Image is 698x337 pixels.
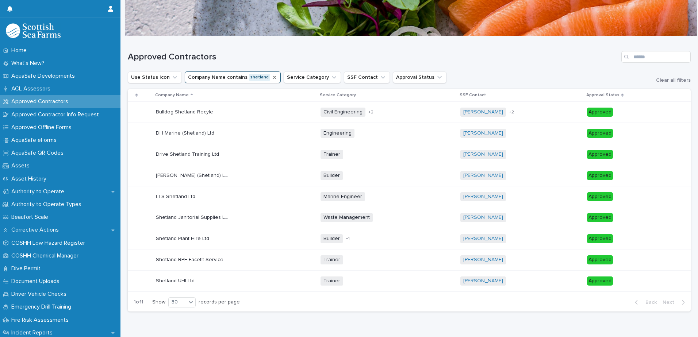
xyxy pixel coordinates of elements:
a: [PERSON_NAME] [463,236,503,242]
p: Approved Contractor Info Request [8,111,105,118]
span: Marine Engineer [321,192,365,201]
button: Service Category [284,71,341,83]
a: [PERSON_NAME] [463,173,503,179]
p: Company Name [155,91,189,99]
p: records per page [199,299,240,305]
tr: Shetland RPE Facefit Services LtdShetland RPE Facefit Services Ltd Trainer[PERSON_NAME] Approved [128,249,691,270]
div: Approved [587,129,613,138]
div: Approved [587,150,613,159]
div: Approved [587,276,613,286]
p: Dive Permit [8,265,46,272]
p: Emergency Drill Training [8,303,77,310]
tr: Shetland UHI LtdShetland UHI Ltd Trainer[PERSON_NAME] Approved [128,270,691,291]
h1: Approved Contractors [128,52,618,62]
a: [PERSON_NAME] [463,194,503,200]
p: Shetland UHI Ltd [156,276,196,284]
p: Shetland Plant Hire Ltd [156,234,211,242]
button: Use Status Icon [128,71,182,83]
span: Back [641,300,657,305]
p: Incident Reports [8,329,58,336]
p: Asset History [8,175,52,182]
tr: Shetland Janitorial Supplies LtdShetland Janitorial Supplies Ltd Waste Management[PERSON_NAME] Ap... [128,207,691,228]
button: Clear all filters [650,78,691,83]
span: Waste Management [321,213,373,222]
p: Drive Shetland Training Ltd [156,150,220,158]
p: Shetland Janitorial Supplies Ltd [156,213,230,221]
span: Builder [321,234,343,243]
p: SSF Contact [460,91,486,99]
p: Bulldog Shetland Recyle [156,108,215,115]
tr: [PERSON_NAME] (Shetland) Ltd[PERSON_NAME] (Shetland) Ltd Builder[PERSON_NAME] Approved [128,165,691,186]
div: 30 [169,298,186,306]
tr: DH Marine (Shetland) LtdDH Marine (Shetland) Ltd Engineering[PERSON_NAME] Approved [128,123,691,144]
input: Search [621,51,691,63]
p: Service Category [320,91,356,99]
p: Driver Vehicle Checks [8,291,72,298]
span: + 2 [368,110,373,115]
button: Company Name [185,71,281,83]
span: Trainer [321,150,343,159]
p: 1 of 1 [128,293,149,311]
p: ACL Assessors [8,85,56,92]
p: Approved Contractors [8,98,74,105]
p: Document Uploads [8,278,65,285]
div: Approved [587,108,613,117]
span: + 2 [509,110,514,115]
p: Approved Offline Forms [8,124,77,131]
p: Fire Risk Assessments [8,317,74,324]
span: Trainer [321,276,343,286]
p: AquaSafe QR Codes [8,150,69,156]
div: Approved [587,255,613,264]
button: Back [629,299,660,306]
p: Beaufort Scale [8,214,54,221]
p: LTS Shetland Ltd [156,192,197,200]
button: Next [660,299,691,306]
a: [PERSON_NAME] [463,109,503,115]
span: + 1 [346,236,350,241]
p: Approval Status [586,91,620,99]
p: Assets [8,162,35,169]
p: Shetland RPE Facefit Services Ltd [156,255,230,263]
p: DH Marine (Shetland) Ltd [156,129,216,136]
div: Approved [587,213,613,222]
span: Next [663,300,679,305]
p: Show [152,299,165,305]
p: Authority to Operate Types [8,201,87,208]
p: COSHH Low Hazard Register [8,240,91,247]
tr: Drive Shetland Training LtdDrive Shetland Training Ltd Trainer[PERSON_NAME] Approved [128,144,691,165]
p: Home [8,47,32,54]
div: Approved [587,171,613,180]
div: Approved [587,234,613,243]
div: Approved [587,192,613,201]
span: Engineering [321,129,354,138]
tr: Shetland Plant Hire LtdShetland Plant Hire Ltd Builder+1[PERSON_NAME] Approved [128,228,691,249]
p: Corrective Actions [8,226,65,233]
span: Clear all filters [656,78,691,83]
a: [PERSON_NAME] [463,130,503,136]
p: Authority to Operate [8,188,70,195]
p: What's New? [8,60,50,67]
img: bPIBxiqnSb2ggTQWdOVV [6,23,61,38]
button: Approval Status [393,71,446,83]
button: SSF Contact [344,71,390,83]
p: COSHH Chemical Manager [8,252,84,259]
span: Builder [321,171,343,180]
a: [PERSON_NAME] [463,257,503,263]
a: [PERSON_NAME] [463,151,503,158]
tr: LTS Shetland LtdLTS Shetland Ltd Marine Engineer[PERSON_NAME] Approved [128,186,691,207]
tr: Bulldog Shetland RecyleBulldog Shetland Recyle Civil Engineering+2[PERSON_NAME] +2Approved [128,102,691,123]
a: [PERSON_NAME] [463,278,503,284]
p: AquaSafe Developments [8,73,81,80]
span: Trainer [321,255,343,264]
p: AquaSafe eForms [8,137,62,144]
p: [PERSON_NAME] (Shetland) Ltd [156,171,230,179]
span: Civil Engineering [321,108,365,117]
a: [PERSON_NAME] [463,214,503,221]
